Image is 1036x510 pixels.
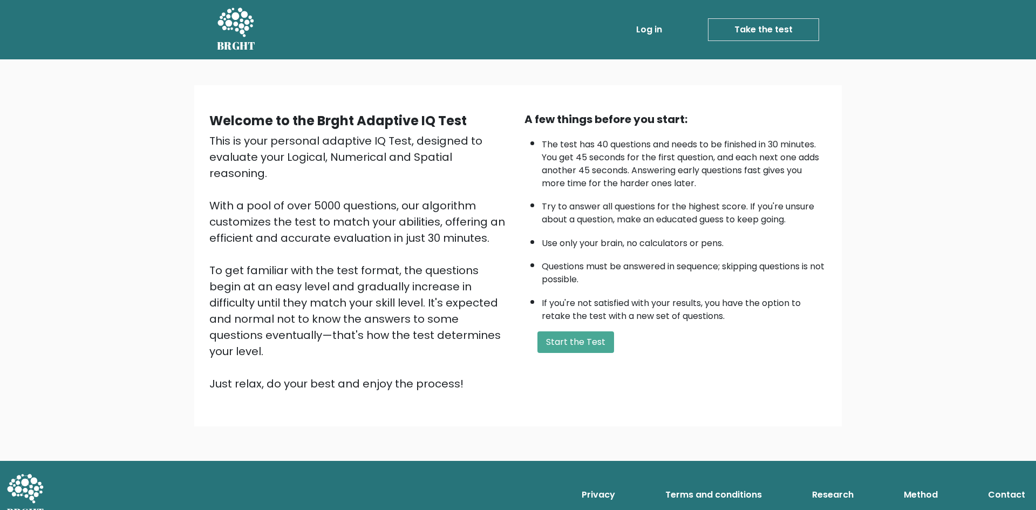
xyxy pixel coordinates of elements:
[209,133,512,392] div: This is your personal adaptive IQ Test, designed to evaluate your Logical, Numerical and Spatial ...
[708,18,819,41] a: Take the test
[217,4,256,55] a: BRGHT
[577,484,619,506] a: Privacy
[899,484,942,506] a: Method
[808,484,858,506] a: Research
[661,484,766,506] a: Terms and conditions
[542,133,827,190] li: The test has 40 questions and needs to be finished in 30 minutes. You get 45 seconds for the firs...
[217,39,256,52] h5: BRGHT
[542,195,827,226] li: Try to answer all questions for the highest score. If you're unsure about a question, make an edu...
[524,111,827,127] div: A few things before you start:
[542,255,827,286] li: Questions must be answered in sequence; skipping questions is not possible.
[542,232,827,250] li: Use only your brain, no calculators or pens.
[632,19,666,40] a: Log in
[209,112,467,130] b: Welcome to the Brght Adaptive IQ Test
[984,484,1030,506] a: Contact
[537,331,614,353] button: Start the Test
[542,291,827,323] li: If you're not satisfied with your results, you have the option to retake the test with a new set ...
